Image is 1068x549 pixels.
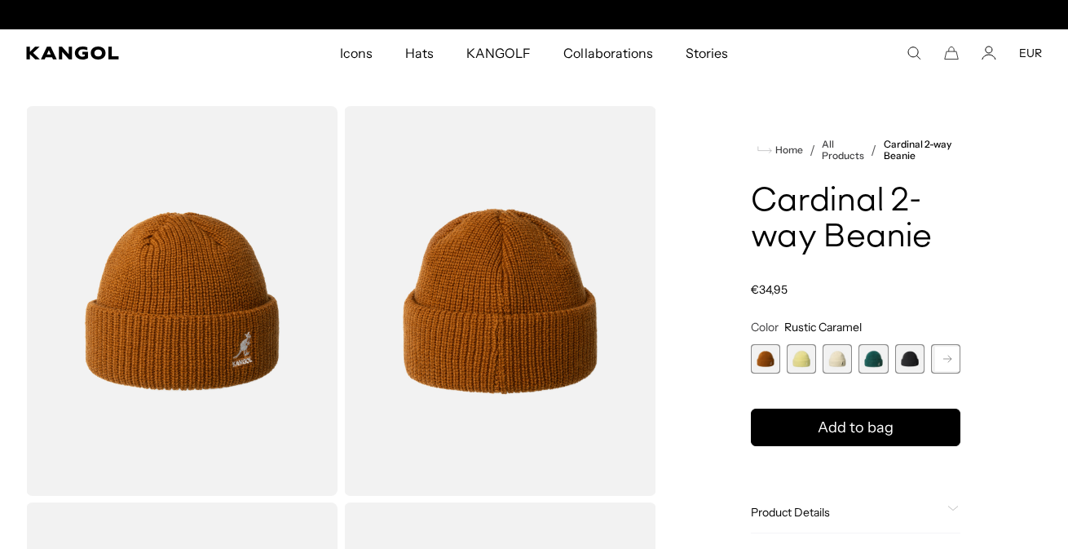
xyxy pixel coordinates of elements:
h1: Cardinal 2-way Beanie [751,184,960,256]
nav: breadcrumbs [751,139,960,162]
label: Pine [858,344,888,374]
a: Home [757,143,803,157]
span: Product Details [751,505,941,520]
span: €34,95 [751,282,788,297]
label: Electric Pink [931,344,960,374]
span: Collaborations [563,29,652,77]
div: 4 of 14 [858,344,888,374]
a: All Products [822,139,865,162]
div: 5 of 14 [895,344,925,374]
a: Kangol [26,46,224,60]
div: 3 of 14 [823,344,852,374]
span: KANGOLF [466,29,531,77]
a: Hats [389,29,450,77]
a: Stories [669,29,744,77]
slideshow-component: Announcement bar [366,8,702,21]
li: / [803,140,815,160]
span: Add to bag [818,417,894,439]
a: Cardinal 2-way Beanie [884,139,961,162]
a: Account [982,46,996,60]
a: Collaborations [547,29,669,77]
div: 2 of 14 [787,344,816,374]
li: / [864,140,876,160]
label: Rustic Caramel [751,344,780,374]
div: 6 of 14 [931,344,960,374]
img: color-rustic-caramel [344,106,655,496]
button: EUR [1019,46,1042,60]
label: Butter Chiffon [787,344,816,374]
div: 1 of 2 [366,8,702,21]
button: Cart [944,46,959,60]
summary: Search here [907,46,921,60]
div: Announcement [366,8,702,21]
span: Icons [340,29,373,77]
a: Icons [324,29,389,77]
label: Natural [823,344,852,374]
span: Home [772,144,803,156]
button: Add to bag [751,409,960,446]
img: color-rustic-caramel [26,106,338,496]
span: Rustic Caramel [784,320,862,334]
label: Black [895,344,925,374]
span: Stories [686,29,728,77]
span: Hats [405,29,434,77]
div: 1 of 14 [751,344,780,374]
a: KANGOLF [450,29,547,77]
span: Color [751,320,779,334]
